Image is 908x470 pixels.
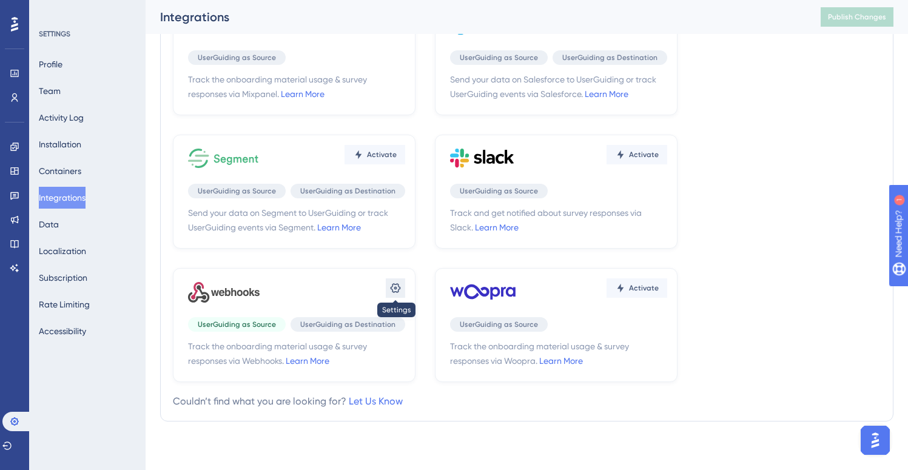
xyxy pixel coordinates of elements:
[367,150,397,159] span: Activate
[857,422,893,458] iframe: UserGuiding AI Assistant Launcher
[300,186,395,196] span: UserGuiding as Destination
[39,107,84,129] button: Activity Log
[160,8,790,25] div: Integrations
[345,145,405,164] button: Activate
[460,53,538,62] span: UserGuiding as Source
[450,206,667,235] span: Track and get notified about survey responses via Slack.
[39,80,61,102] button: Team
[475,223,519,232] a: Learn More
[39,160,81,182] button: Containers
[286,356,329,366] a: Learn More
[349,395,403,407] a: Let Us Know
[629,150,659,159] span: Activate
[281,89,325,99] a: Learn More
[39,53,62,75] button: Profile
[84,6,88,16] div: 1
[585,89,628,99] a: Learn More
[821,7,893,27] button: Publish Changes
[173,394,403,409] div: Couldn’t find what you are looking for?
[450,339,667,368] span: Track the onboarding material usage & survey responses via Woopra.
[629,283,659,293] span: Activate
[317,223,361,232] a: Learn More
[607,278,667,298] button: Activate
[39,187,86,209] button: Integrations
[39,133,81,155] button: Installation
[39,29,137,39] div: SETTINGS
[188,72,405,101] span: Track the onboarding material usage & survey responses via Mixpanel.
[562,53,657,62] span: UserGuiding as Destination
[39,213,59,235] button: Data
[188,339,405,368] span: Track the onboarding material usage & survey responses via Webhooks.
[198,186,276,196] span: UserGuiding as Source
[460,320,538,329] span: UserGuiding as Source
[29,3,76,18] span: Need Help?
[539,356,583,366] a: Learn More
[39,294,90,315] button: Rate Limiting
[460,186,538,196] span: UserGuiding as Source
[188,206,405,235] span: Send your data on Segment to UserGuiding or track UserGuiding events via Segment.
[198,53,276,62] span: UserGuiding as Source
[39,320,86,342] button: Accessibility
[300,320,395,329] span: UserGuiding as Destination
[198,320,276,329] span: UserGuiding as Source
[828,12,886,22] span: Publish Changes
[39,240,86,262] button: Localization
[607,145,667,164] button: Activate
[450,72,667,101] span: Send your data on Salesforce to UserGuiding or track UserGuiding events via Salesforce.
[39,267,87,289] button: Subscription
